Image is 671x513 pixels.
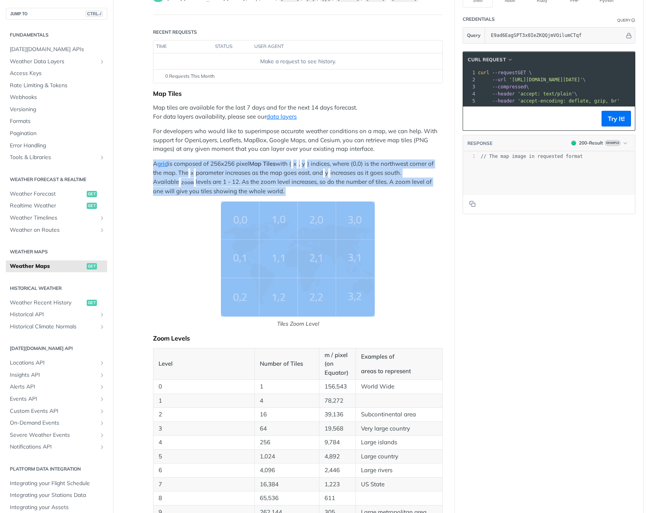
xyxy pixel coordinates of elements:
strong: Map Tiles [249,160,275,167]
span: 200 [571,141,576,145]
span: Notifications API [10,443,97,451]
div: 2 [463,76,476,83]
p: Level [159,359,249,368]
div: 5 [463,97,476,104]
p: 64 [260,424,314,433]
h2: Weather Maps [6,248,107,255]
span: CTRL-/ [86,11,103,17]
span: \ [478,84,529,90]
a: grid [157,160,168,167]
span: Rate Limiting & Tokens [10,82,105,90]
a: Weather Forecastget [6,188,107,200]
p: 256 [260,438,314,447]
span: --request [492,70,518,75]
button: Show subpages for Events API [99,396,105,402]
span: \ [478,91,577,97]
a: Realtime Weatherget [6,200,107,212]
a: Integrating your Flight Schedule [6,478,107,489]
span: --url [492,77,506,82]
span: get [87,263,97,269]
th: time [153,40,212,53]
div: 1 [463,69,476,76]
span: Weather Timelines [10,214,97,222]
span: Access Keys [10,70,105,77]
p: 6 [159,466,249,475]
span: cURL Request [468,56,506,63]
span: Weather Data Layers [10,58,97,66]
button: JUMP TOCTRL-/ [6,8,107,20]
h2: Platform DATA integration [6,465,107,473]
a: Insights APIShow subpages for Insights API [6,369,107,381]
a: Access Keys [6,68,107,79]
span: Versioning [10,106,105,114]
span: Example [605,140,621,146]
p: Large islands [361,438,437,447]
a: Events APIShow subpages for Events API [6,393,107,405]
a: Weather Mapsget [6,260,107,272]
p: 4,892 [325,452,350,461]
a: Notifications APIShow subpages for Notifications API [6,441,107,453]
a: Versioning [6,104,107,115]
span: On-Demand Events [10,419,97,427]
a: Custom Events APIShow subpages for Custom Events API [6,405,107,417]
span: 0 Requests This Month [165,73,215,80]
a: Locations APIShow subpages for Locations API [6,357,107,369]
span: Locations API [10,359,97,367]
p: 1,223 [325,480,350,489]
div: Zoom Levels [153,334,443,342]
p: 2 [159,410,249,419]
p: For developers who would like to superimpose accurate weather conditions on a map, we can help. W... [153,127,443,154]
span: // The map image in requested format [481,154,583,159]
span: Insights API [10,371,97,379]
button: Show subpages for Historical API [99,311,105,318]
span: Query [467,32,481,39]
a: [DATE][DOMAIN_NAME] APIs [6,44,107,55]
span: curl [478,70,489,75]
div: 1 [463,153,475,160]
span: get [87,300,97,306]
div: 4 [463,90,476,97]
span: y [302,161,305,167]
a: Weather on RoutesShow subpages for Weather on Routes [6,224,107,236]
div: Query [617,17,631,23]
p: 1,024 [260,452,314,461]
span: Tiles Zoom Level [153,202,443,328]
span: Custom Events API [10,407,97,415]
p: Examples of [361,352,437,361]
button: Query [463,27,485,43]
p: areas to represent [361,367,437,376]
span: 'accept-encoding: deflate, gzip, br' [518,98,620,104]
span: 'accept: text/plain' [518,91,574,97]
p: 65,536 [260,494,314,503]
h2: Historical Weather [6,285,107,292]
span: Webhooks [10,93,105,101]
p: Subcontinental area [361,410,437,419]
h2: [DATE][DOMAIN_NAME] API [6,345,107,352]
span: get [87,191,97,197]
h2: Fundamentals [6,31,107,38]
button: Show subpages for Custom Events API [99,408,105,414]
p: 611 [325,494,350,503]
a: data layers [266,113,297,120]
p: 4,096 [260,466,314,475]
span: --compressed [492,84,526,90]
span: Weather Maps [10,262,85,270]
p: 4 [260,396,314,405]
span: [DATE][DOMAIN_NAME] APIs [10,46,105,53]
a: Weather TimelinesShow subpages for Weather Timelines [6,212,107,224]
a: Tools & LibrariesShow subpages for Tools & Libraries [6,152,107,163]
button: cURL Request [465,56,516,64]
img: weather-grid-map.png [221,202,375,317]
span: Realtime Weather [10,202,85,210]
input: apikey [487,27,625,43]
span: Historical API [10,311,97,319]
button: Show subpages for Alerts API [99,384,105,390]
div: Make a request to see history. [157,57,439,66]
button: Show subpages for Tools & Libraries [99,154,105,161]
span: Weather on Routes [10,226,97,234]
a: Formats [6,115,107,127]
a: Rate Limiting & Tokens [6,80,107,92]
a: Historical Climate NormalsShow subpages for Historical Climate Normals [6,321,107,333]
span: Weather Forecast [10,190,85,198]
span: zoom [181,180,193,185]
